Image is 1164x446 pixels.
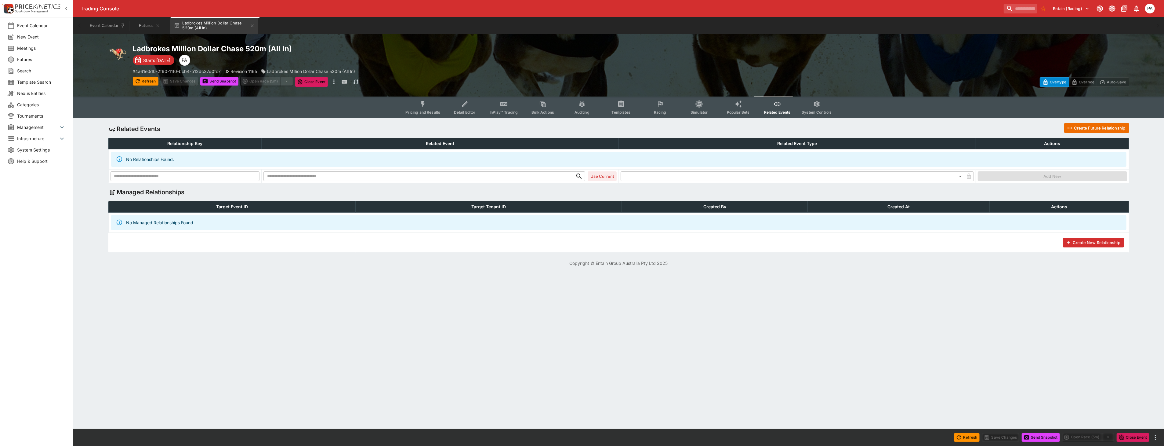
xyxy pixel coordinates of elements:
[17,68,66,74] span: Search
[267,68,355,75] p: Ladbrokes Million Dollar Chase 520m (All In)
[1145,4,1155,13] div: Peter Addley
[231,68,257,75] p: Revision 1165
[588,171,617,181] button: Use Current
[808,201,989,212] th: Created At
[454,110,476,115] span: Detail Editor
[1143,2,1157,15] button: Peter Addley
[612,110,630,115] span: Templates
[133,68,221,75] p: Copy To Clipboard
[575,110,589,115] span: Auditing
[1062,433,1114,441] div: split button
[241,77,293,86] div: split button
[1131,3,1142,14] button: Notifications
[170,17,258,34] button: Ladbrokes Million Dollar Chase 520m (All In)
[989,201,1129,212] th: Actions
[133,77,158,86] button: Refresh
[126,217,194,228] div: No Managed Relationships Found
[1050,4,1093,13] button: Select Tenant
[2,2,14,15] img: PriceKinetics Logo
[954,433,980,442] button: Refresh
[17,22,66,29] span: Event Calendar
[17,113,66,119] span: Tournaments
[1152,434,1159,441] button: more
[179,55,190,66] div: Peter Addley
[1107,3,1118,14] button: Toggle light/dark mode
[976,138,1129,149] th: Actions
[1107,79,1126,85] p: Auto-Save
[1040,77,1069,87] button: Overtype
[654,110,666,115] span: Racing
[490,110,518,115] span: InPlay™ Trading
[619,138,976,149] th: Related Event Type
[17,147,66,153] span: System Settings
[17,101,66,108] span: Categories
[295,77,328,87] button: Close Event
[17,79,66,85] span: Template Search
[17,34,66,40] span: New Event
[1119,3,1130,14] button: Documentation
[17,135,58,142] span: Infrastructure
[1094,3,1105,14] button: Connected to PK
[1039,4,1048,13] button: No Bookmarks
[1079,79,1094,85] p: Override
[1117,433,1149,442] button: Close Event
[17,124,58,130] span: Management
[15,10,48,13] img: Sportsbook Management
[1050,79,1066,85] p: Overtype
[261,68,355,75] div: Ladbrokes Million Dollar Chase 520m (All In)
[108,201,356,212] th: Target Event ID
[130,17,169,34] button: Futures
[17,90,66,97] span: Nexus Entities
[330,77,338,87] button: more
[1097,77,1129,87] button: Auto-Save
[143,57,171,64] p: Starts [DATE]
[17,158,66,164] span: Help & Support
[1063,238,1124,247] button: Create New Relationship
[17,45,66,51] span: Meetings
[81,5,1001,12] div: Trading Console
[531,110,554,115] span: Bulk Actions
[261,138,618,149] th: Related Event
[126,154,174,165] div: No Relationships Found.
[108,44,128,64] img: greyhound_racing.png
[200,77,238,86] button: Send Snapshot
[117,125,161,133] h4: Related Events
[691,110,708,115] span: Simulator
[15,4,60,9] img: PriceKinetics
[17,56,66,63] span: Futures
[727,110,750,115] span: Popular Bets
[405,110,440,115] span: Pricing and Results
[1004,4,1037,13] input: search
[117,188,185,196] h4: Managed Relationships
[764,110,791,115] span: Related Events
[133,44,631,53] h2: Copy To Clipboard
[1069,77,1097,87] button: Override
[802,110,832,115] span: System Controls
[1064,123,1129,133] button: Create Future Relationship
[1040,77,1129,87] div: Start From
[86,17,129,34] button: Event Calendar
[1022,433,1060,442] button: Send Snapshot
[401,97,836,118] div: Event type filters
[356,201,622,212] th: Target Tenant ID
[73,260,1164,266] p: Copyright © Entain Group Australia Pty Ltd 2025
[622,201,808,212] th: Created By
[108,138,261,149] th: Relationship Key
